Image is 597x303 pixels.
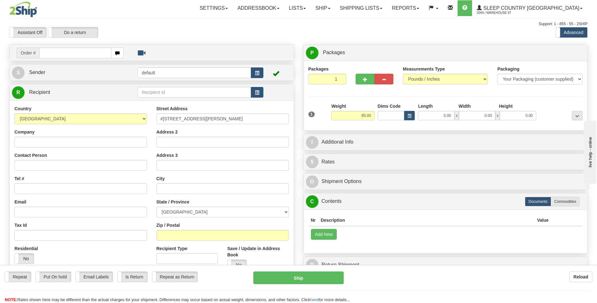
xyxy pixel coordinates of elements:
[15,254,34,264] label: No
[310,297,318,302] a: here
[477,10,524,16] span: 2044 / Warehouse 97
[583,119,596,184] iframe: chat widget
[10,27,46,37] label: Assistant Off
[306,156,585,169] a: $Rates
[12,86,124,99] a: R Recipient
[459,103,471,109] label: Width
[156,113,289,124] input: Enter a location
[318,214,534,226] th: Description
[331,103,346,109] label: Weight
[156,152,178,158] label: Address 3
[253,272,343,284] button: Ship
[156,199,189,205] label: State / Province
[572,111,583,120] div: ...
[138,67,251,78] input: Sender Id
[306,175,585,188] a: OShipment Options
[48,27,98,37] label: Do a return
[308,214,318,226] th: Nr
[306,156,318,168] span: $
[308,111,315,117] span: 1
[472,0,587,16] a: Sleep Country [GEOGRAPHIC_DATA] 2044 / Warehouse 97
[138,87,251,98] input: Recipient Id
[12,66,25,79] span: S
[311,229,337,240] button: Add New
[482,5,579,11] span: Sleep Country [GEOGRAPHIC_DATA]
[497,66,519,72] label: Packaging
[5,297,17,302] span: NOTE:
[306,136,585,149] a: IAdditional Info
[308,66,329,72] label: Packages
[306,259,318,272] span: R
[36,272,71,282] label: Put On hold
[5,5,58,10] div: live help - online
[233,0,284,16] a: Addressbook
[387,0,424,16] a: Reports
[195,0,233,16] a: Settings
[569,272,592,282] button: Reload
[76,272,113,282] label: Email Labels
[306,259,585,272] a: RReturn Shipment
[29,89,50,95] span: Recipient
[525,197,551,206] label: Documents
[14,129,35,135] label: Company
[378,103,401,109] label: Dims Code
[284,0,311,16] a: Lists
[311,0,335,16] a: Ship
[418,103,433,109] label: Length
[573,274,588,279] b: Reload
[9,2,37,17] img: logo2044.jpg
[228,260,246,270] label: No
[9,21,588,27] div: Support: 1 - 855 - 55 - 2SHIP
[306,136,318,149] span: I
[156,245,188,252] label: Recipient Type
[534,214,551,226] th: Value
[118,272,147,282] label: Is Return
[495,111,500,120] span: x
[227,245,289,258] label: Save / Update in Address Book
[14,152,47,158] label: Contact Person
[12,86,25,99] span: R
[556,27,587,37] label: Advanced
[17,48,39,58] span: Order #
[551,197,580,206] label: Commodities
[499,103,513,109] label: Height
[5,272,31,282] label: Repeat
[306,175,318,188] span: O
[306,47,318,59] span: P
[14,199,26,205] label: Email
[306,46,585,59] a: P Packages
[323,50,345,55] span: Packages
[14,106,31,112] label: Country
[29,70,45,75] span: Sender
[156,129,178,135] label: Address 2
[14,175,24,182] label: Tel #
[454,111,459,120] span: x
[335,0,387,16] a: Shipping lists
[152,272,197,282] label: Repeat as Return
[403,66,445,72] label: Measurements Type
[14,222,27,228] label: Tax Id
[156,175,165,182] label: City
[156,222,180,228] label: Zip / Postal
[14,245,38,252] label: Residential
[306,195,318,208] span: C
[12,66,138,79] a: S Sender
[306,195,585,208] a: CContents
[156,106,188,112] label: Street Address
